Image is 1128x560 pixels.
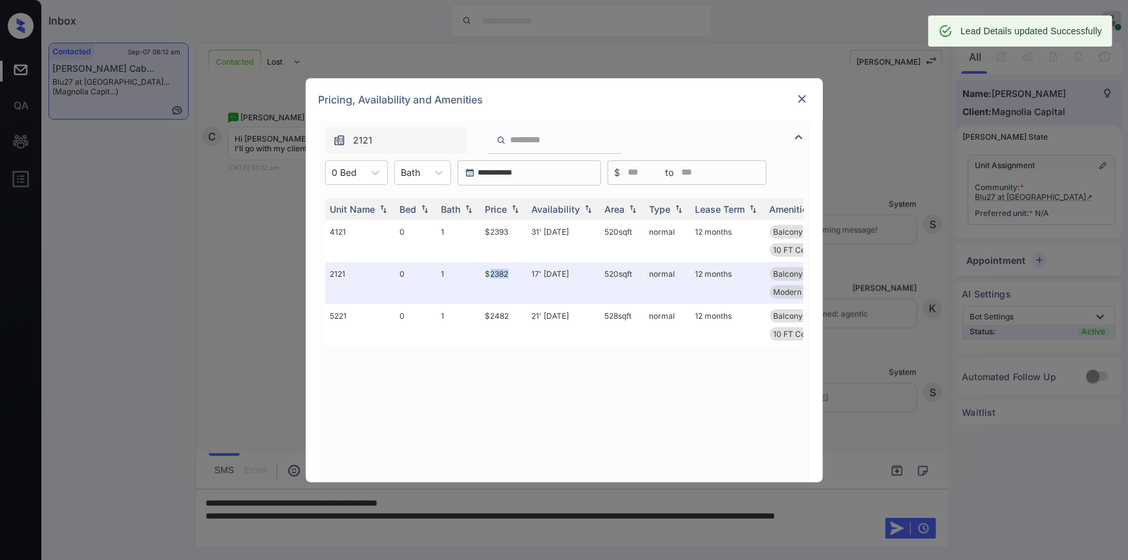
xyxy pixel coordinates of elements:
[325,220,395,262] td: 4121
[644,220,690,262] td: normal
[796,92,809,105] img: close
[395,220,436,262] td: 0
[650,204,671,215] div: Type
[774,227,803,237] span: Balcony
[395,304,436,346] td: 0
[527,262,600,304] td: 17' [DATE]
[377,204,390,213] img: sorting
[354,133,373,147] span: 2121
[532,204,580,215] div: Availability
[666,166,674,180] span: to
[690,220,765,262] td: 12 months
[774,245,821,255] span: 10 FT Ceiling
[306,78,823,121] div: Pricing, Availability and Amenities
[436,262,480,304] td: 1
[626,204,639,213] img: sorting
[600,304,644,346] td: 528 sqft
[961,19,1102,43] div: Lead Details updated Successfully
[418,204,431,213] img: sorting
[400,204,417,215] div: Bed
[480,220,527,262] td: $2393
[480,304,527,346] td: $2482
[774,311,803,321] span: Balcony
[644,262,690,304] td: normal
[605,204,625,215] div: Area
[600,220,644,262] td: 520 sqft
[325,262,395,304] td: 2121
[395,262,436,304] td: 0
[527,304,600,346] td: 21' [DATE]
[527,220,600,262] td: 31' [DATE]
[333,134,346,147] img: icon-zuma
[480,262,527,304] td: $2382
[600,262,644,304] td: 520 sqft
[325,304,395,346] td: 5221
[496,135,506,146] img: icon-zuma
[485,204,507,215] div: Price
[774,329,821,339] span: 10 FT Ceiling
[747,204,760,213] img: sorting
[615,166,621,180] span: $
[436,220,480,262] td: 1
[774,287,836,297] span: Modern Interior...
[644,304,690,346] td: normal
[462,204,475,213] img: sorting
[696,204,745,215] div: Lease Term
[330,204,376,215] div: Unit Name
[672,204,685,213] img: sorting
[774,269,803,279] span: Balcony
[690,304,765,346] td: 12 months
[791,129,807,145] img: icon-zuma
[442,204,461,215] div: Bath
[582,204,595,213] img: sorting
[509,204,522,213] img: sorting
[690,262,765,304] td: 12 months
[436,304,480,346] td: 1
[770,204,813,215] div: Amenities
